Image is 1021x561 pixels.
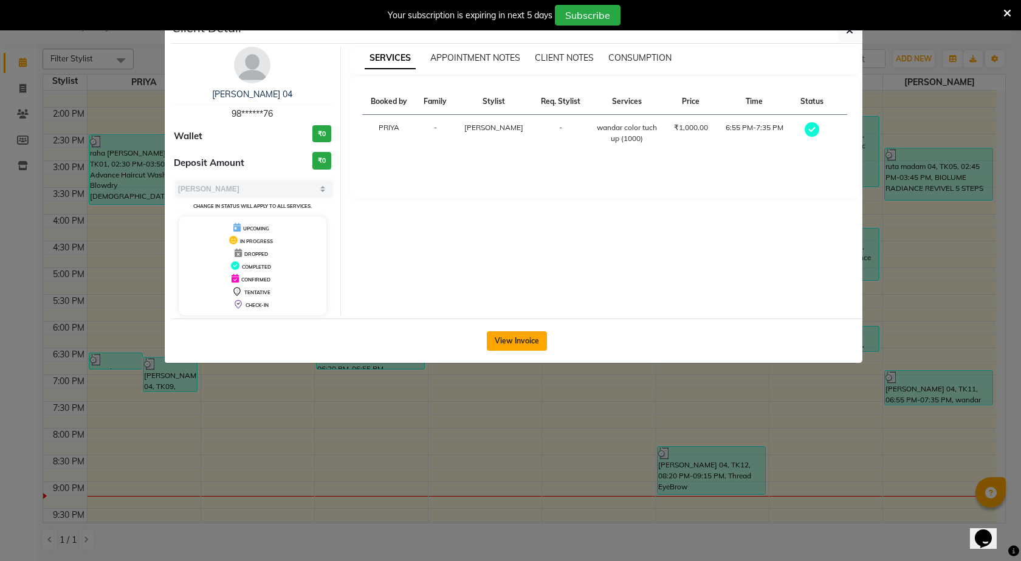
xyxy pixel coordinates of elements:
[312,125,331,143] h3: ₹0
[792,89,832,115] th: Status
[608,52,672,63] span: CONSUMPTION
[362,115,416,152] td: PRIYA
[243,225,269,232] span: UPCOMING
[416,89,455,115] th: Family
[365,47,416,69] span: SERVICES
[174,156,244,170] span: Deposit Amount
[241,277,270,283] span: CONFIRMED
[362,89,416,115] th: Booked by
[673,122,709,133] div: ₹1,000.00
[596,122,658,144] div: wandar color tuch up (1000)
[246,302,269,308] span: CHECK-IN
[970,512,1009,549] iframe: chat widget
[532,89,589,115] th: Req. Stylist
[244,251,268,257] span: DROPPED
[242,264,271,270] span: COMPLETED
[430,52,520,63] span: APPOINTMENT NOTES
[193,203,312,209] small: Change in status will apply to all services.
[555,5,621,26] button: Subscribe
[717,89,792,115] th: Time
[532,115,589,152] td: -
[240,238,273,244] span: IN PROGRESS
[312,152,331,170] h3: ₹0
[244,289,270,295] span: TENTATIVE
[464,123,523,132] span: [PERSON_NAME]
[212,89,292,100] a: [PERSON_NAME] 04
[234,47,270,83] img: avatar
[416,115,455,152] td: -
[174,129,202,143] span: Wallet
[487,331,547,351] button: View Invoice
[455,89,532,115] th: Stylist
[388,9,552,22] div: Your subscription is expiring in next 5 days
[535,52,594,63] span: CLIENT NOTES
[665,89,717,115] th: Price
[589,89,665,115] th: Services
[717,115,792,152] td: 6:55 PM-7:35 PM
